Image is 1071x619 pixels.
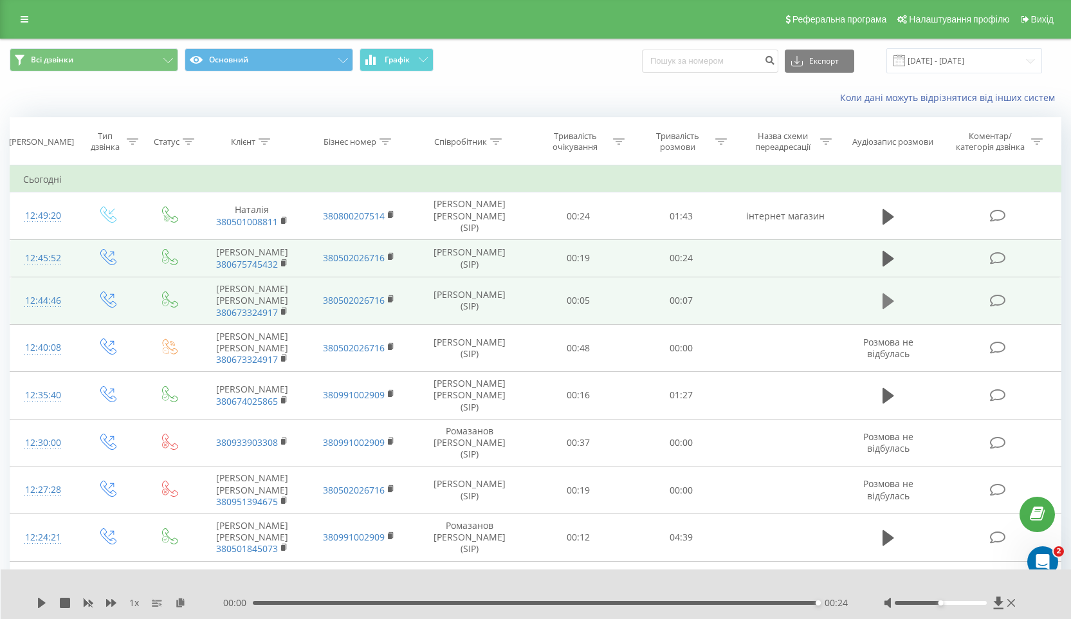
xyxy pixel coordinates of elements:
[231,136,255,147] div: Клієнт
[630,419,733,467] td: 00:00
[412,324,527,372] td: [PERSON_NAME] (SIP)
[31,55,73,65] span: Всі дзвінки
[630,324,733,372] td: 00:00
[434,136,487,147] div: Співробітник
[10,48,178,71] button: Всі дзвінки
[223,596,253,609] span: 00:00
[630,239,733,277] td: 00:24
[323,531,385,543] a: 380991002909
[527,239,630,277] td: 00:19
[199,324,306,372] td: [PERSON_NAME] [PERSON_NAME]
[323,436,385,448] a: 380991002909
[630,513,733,561] td: 04:39
[199,192,306,240] td: Наталія
[1054,546,1064,557] span: 2
[852,136,933,147] div: Аудіозапис розмови
[324,136,376,147] div: Бізнес номер
[825,596,848,609] span: 00:24
[216,353,278,365] a: 380673324917
[527,561,630,609] td: 00:41
[323,210,385,222] a: 380800207514
[199,277,306,325] td: [PERSON_NAME] [PERSON_NAME]
[792,14,887,24] span: Реферальна програма
[863,336,913,360] span: Розмова не відбулась
[630,561,733,609] td: 00:00
[199,513,306,561] td: [PERSON_NAME] [PERSON_NAME]
[630,192,733,240] td: 01:43
[863,477,913,501] span: Розмова не відбулась
[87,131,123,152] div: Тип дзвінка
[412,372,527,420] td: [PERSON_NAME] [PERSON_NAME] (SIP)
[909,14,1009,24] span: Налаштування профілю
[642,50,778,73] input: Пошук за номером
[527,192,630,240] td: 00:24
[748,131,817,152] div: Назва схеми переадресації
[199,239,306,277] td: [PERSON_NAME]
[216,258,278,270] a: 380675745432
[23,288,63,313] div: 12:44:46
[385,55,410,64] span: Графік
[527,277,630,325] td: 00:05
[360,48,434,71] button: Графік
[23,525,63,550] div: 12:24:21
[938,600,943,605] div: Accessibility label
[643,131,712,152] div: Тривалість розмови
[412,561,527,609] td: Ромазанов [PERSON_NAME] (SIP)
[630,467,733,514] td: 00:00
[816,600,821,605] div: Accessibility label
[323,484,385,496] a: 380502026716
[216,436,278,448] a: 380933903308
[630,372,733,420] td: 01:27
[23,430,63,456] div: 12:30:00
[216,495,278,508] a: 380951394675
[10,167,1061,192] td: Сьогодні
[541,131,610,152] div: Тривалість очікування
[412,513,527,561] td: Ромазанов [PERSON_NAME] (SIP)
[527,324,630,372] td: 00:48
[732,192,839,240] td: інтернет магазин
[216,216,278,228] a: 380501008811
[412,239,527,277] td: [PERSON_NAME] (SIP)
[23,335,63,360] div: 12:40:08
[527,419,630,467] td: 00:37
[23,477,63,503] div: 12:27:28
[527,467,630,514] td: 00:19
[323,389,385,401] a: 380991002909
[630,277,733,325] td: 00:07
[9,136,74,147] div: [PERSON_NAME]
[1027,546,1058,577] iframe: Intercom live chat
[216,395,278,407] a: 380674025865
[154,136,179,147] div: Статус
[785,50,854,73] button: Експорт
[1031,14,1054,24] span: Вихід
[185,48,353,71] button: Основний
[412,192,527,240] td: [PERSON_NAME] [PERSON_NAME] (SIP)
[23,383,63,408] div: 12:35:40
[323,342,385,354] a: 380502026716
[216,542,278,555] a: 380501845073
[412,419,527,467] td: Ромазанов [PERSON_NAME] (SIP)
[863,430,913,454] span: Розмова не відбулась
[527,372,630,420] td: 00:16
[527,513,630,561] td: 00:12
[129,596,139,609] span: 1 x
[412,277,527,325] td: [PERSON_NAME] (SIP)
[199,467,306,514] td: [PERSON_NAME] [PERSON_NAME]
[323,294,385,306] a: 380502026716
[199,372,306,420] td: [PERSON_NAME]
[323,252,385,264] a: 380502026716
[216,306,278,319] a: 380673324917
[953,131,1028,152] div: Коментар/категорія дзвінка
[23,246,63,271] div: 12:45:52
[23,203,63,228] div: 12:49:20
[412,467,527,514] td: [PERSON_NAME] (SIP)
[840,91,1061,104] a: Коли дані можуть відрізнятися вiд інших систем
